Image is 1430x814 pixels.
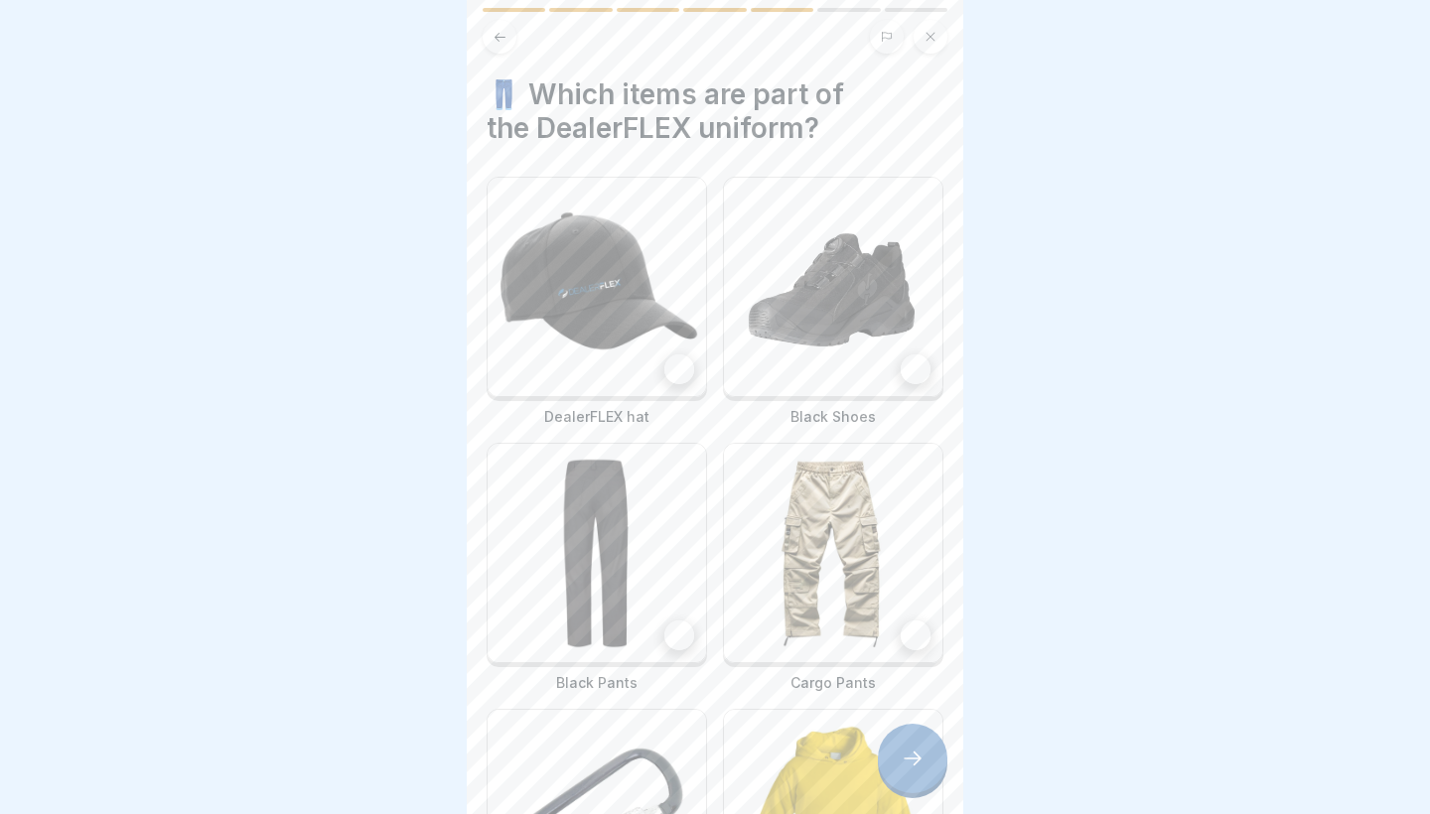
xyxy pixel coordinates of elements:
[487,673,707,693] p: Black Pants
[724,444,942,662] img: iomazhy4xg1f4s4zp06eh19f.png
[488,444,706,662] img: aa38ho1iowd8hoppak7yoddo.png
[723,407,943,427] p: Black Shoes
[487,407,707,427] p: DealerFLEX hat
[487,77,943,145] h4: 👖 Which items are part of the DealerFLEX uniform?
[488,178,706,396] img: vrzi5i1hlqo4ha4ueonquq6t.png
[723,673,943,693] p: Cargo Pants
[724,178,942,396] img: qlf3sxf3oyfobf4jffpb0kx0.png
